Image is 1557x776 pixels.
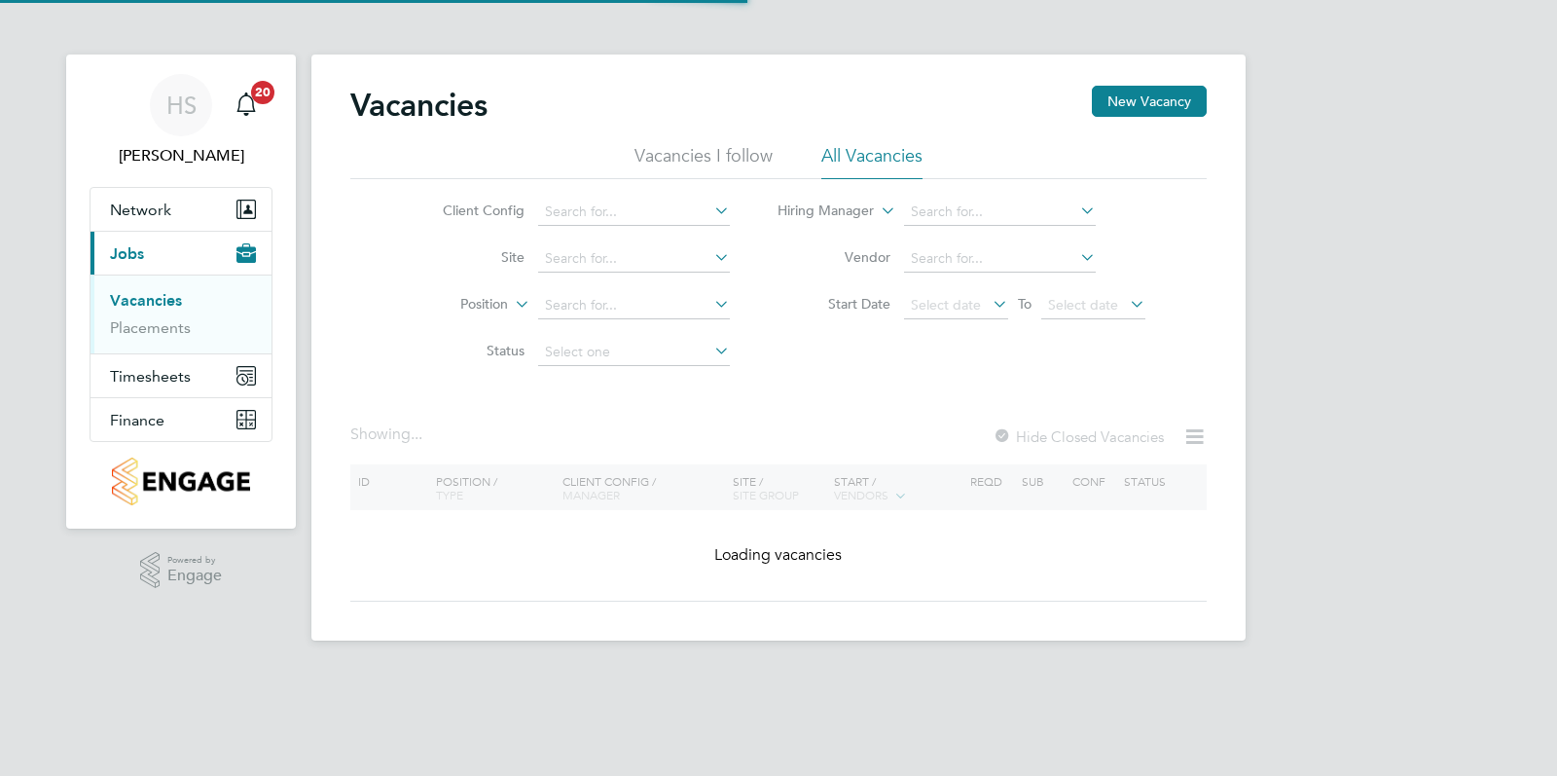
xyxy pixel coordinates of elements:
label: Hiring Manager [762,202,874,221]
span: Engage [167,568,222,584]
span: Select date [911,296,981,314]
span: ... [411,425,422,444]
label: Hide Closed Vacancies [993,427,1164,446]
span: Network [110,201,171,219]
label: Client Config [413,202,525,219]
span: To [1012,291,1037,316]
input: Search for... [538,245,730,273]
label: Start Date [778,295,890,313]
span: Select date [1048,296,1118,314]
div: Showing [350,425,426,445]
label: Vendor [778,248,890,266]
button: New Vacancy [1092,86,1207,117]
a: Go to home page [90,458,272,505]
a: HS[PERSON_NAME] [90,74,272,167]
input: Search for... [538,292,730,319]
label: Site [413,248,525,266]
input: Search for... [904,245,1096,273]
span: Hugo Slattery [90,144,272,167]
input: Search for... [904,199,1096,226]
span: Timesheets [110,367,191,386]
label: Position [396,295,508,314]
a: Vacancies [110,291,182,310]
li: All Vacancies [821,144,923,179]
span: Jobs [110,244,144,263]
button: Network [91,188,272,231]
a: 20 [227,74,266,136]
button: Timesheets [91,354,272,397]
div: Jobs [91,275,272,353]
span: Powered by [167,552,222,569]
button: Jobs [91,232,272,275]
input: Select one [538,339,730,366]
span: Finance [110,411,164,429]
h2: Vacancies [350,86,488,125]
a: Placements [110,318,191,337]
nav: Main navigation [66,55,296,529]
img: countryside-properties-logo-retina.png [112,458,249,505]
li: Vacancies I follow [634,144,773,179]
span: 20 [251,81,274,104]
a: Powered byEngage [140,552,223,589]
span: HS [166,92,197,118]
input: Search for... [538,199,730,226]
button: Finance [91,398,272,441]
label: Status [413,342,525,359]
